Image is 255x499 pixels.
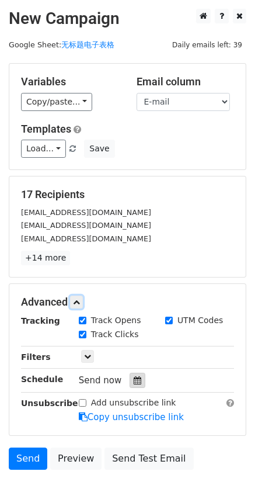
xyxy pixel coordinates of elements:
[21,188,234,201] h5: 17 Recipients
[21,93,92,111] a: Copy/paste...
[21,375,63,384] strong: Schedule
[9,9,246,29] h2: New Campaign
[21,221,151,230] small: [EMAIL_ADDRESS][DOMAIN_NAME]
[21,296,234,309] h5: Advanced
[84,140,114,158] button: Save
[21,251,70,265] a: +14 more
[168,40,246,49] a: Daily emails left: 39
[79,375,122,386] span: Send now
[50,448,102,470] a: Preview
[21,234,151,243] small: [EMAIL_ADDRESS][DOMAIN_NAME]
[21,123,71,135] a: Templates
[21,75,119,88] h5: Variables
[9,40,114,49] small: Google Sheet:
[21,352,51,362] strong: Filters
[21,398,78,408] strong: Unsubscribe
[104,448,193,470] a: Send Test Email
[9,448,47,470] a: Send
[168,39,246,51] span: Daily emails left: 39
[197,443,255,499] div: 聊天小组件
[91,397,176,409] label: Add unsubscribe link
[91,328,139,341] label: Track Clicks
[91,314,141,327] label: Track Opens
[79,412,184,422] a: Copy unsubscribe link
[197,443,255,499] iframe: Chat Widget
[21,208,151,217] small: [EMAIL_ADDRESS][DOMAIN_NAME]
[137,75,235,88] h5: Email column
[21,140,66,158] a: Load...
[177,314,223,327] label: UTM Codes
[21,316,60,325] strong: Tracking
[61,40,114,49] a: 无标题电子表格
